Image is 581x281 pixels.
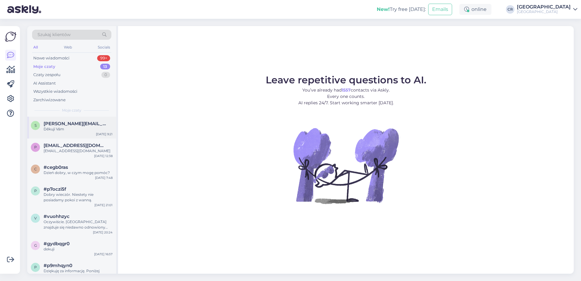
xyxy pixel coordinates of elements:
[33,97,66,103] div: Zarchiwizowane
[34,265,37,269] span: p
[44,214,70,219] span: #vuohhzyc
[94,252,113,256] div: [DATE] 16:57
[33,80,56,86] div: AI Assistant
[33,64,55,70] div: Moje czaty
[517,5,577,14] a: [GEOGRAPHIC_DATA][GEOGRAPHIC_DATA]
[34,145,37,149] span: p
[291,111,400,220] img: No Chat active
[44,186,66,192] span: #p7oczi5f
[266,87,426,106] p: You’ve already had contacts via Askly. Every one counts. AI replies 24/7. Start working smarter [...
[96,132,113,136] div: [DATE] 9:21
[428,4,452,15] button: Emails
[44,143,107,148] span: plisiecka@o2.pl
[34,243,37,248] span: g
[32,43,39,51] div: All
[34,216,37,220] span: v
[94,203,113,207] div: [DATE] 21:01
[44,246,113,252] div: dekuji
[266,74,426,86] span: Leave repetitive questions to AI.
[93,230,113,235] div: [DATE] 20:24
[44,126,113,132] div: Děkuji Vám
[44,148,113,154] div: [EMAIL_ADDRESS][DOMAIN_NAME]
[97,55,110,61] div: 99+
[63,43,73,51] div: Web
[44,192,113,203] div: Dobry wieczór. Niestety nie posiadamy pokoi z wanną.
[44,165,68,170] span: #cegb0ras
[34,167,37,171] span: c
[33,89,77,95] div: Wszystkie wiadomości
[342,87,351,93] b: 1557
[62,108,81,113] span: Moje czaty
[377,6,426,13] div: Try free [DATE]:
[38,32,71,38] span: Szukaj klientów
[517,9,571,14] div: [GEOGRAPHIC_DATA]
[377,6,390,12] b: New!
[44,268,113,279] div: Dziękuję za informację. Poniżej przedstawiam ofertę pobytu w pakiecie "Jesienna Promocja". W term...
[34,189,37,193] span: p
[506,5,514,14] div: CR
[44,263,72,268] span: #p9mhqyn0
[5,31,16,42] img: Askly Logo
[44,170,113,176] div: Dzień dobry, w czym mogę pomóc?
[34,123,37,128] span: s
[44,121,107,126] span: slanina.coufalova@seznam.cz
[517,5,571,9] div: [GEOGRAPHIC_DATA]
[97,43,111,51] div: Socials
[101,72,110,78] div: 0
[100,64,110,70] div: 13
[95,176,113,180] div: [DATE] 7:48
[33,55,70,61] div: Nowe wiadomości
[44,219,113,230] div: Oczywiście. [GEOGRAPHIC_DATA] znajduje się niedawno odnowiony Park Czerniawski, który warto odwie...
[94,154,113,158] div: [DATE] 12:38
[459,4,491,15] div: online
[44,241,70,246] span: #gydbqgr0
[33,72,61,78] div: Czaty zespołu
